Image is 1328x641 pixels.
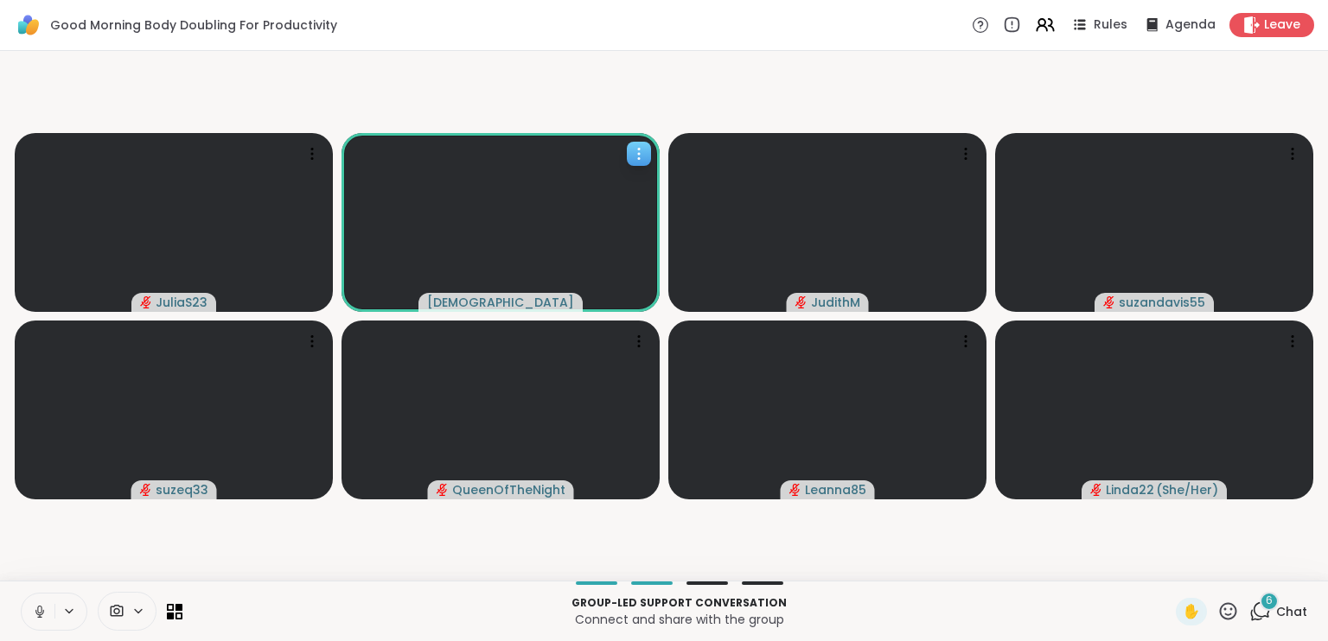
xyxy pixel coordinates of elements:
span: JuliaS23 [156,294,207,311]
span: Chat [1276,603,1307,620]
p: Group-led support conversation [193,595,1165,611]
span: Leanna85 [805,481,866,498]
p: Connect and share with the group [193,611,1165,628]
span: JudithM [811,294,860,311]
span: Linda22 [1106,481,1154,498]
span: audio-muted [789,484,801,496]
img: ShareWell Logomark [14,10,43,40]
span: audio-muted [795,296,808,308]
span: ✋ [1183,601,1200,622]
span: suzandavis55 [1119,294,1205,311]
span: [DEMOGRAPHIC_DATA] [427,294,574,311]
span: Rules [1094,16,1127,34]
span: audio-muted [1090,484,1102,496]
span: audio-muted [140,296,152,308]
span: Agenda [1165,16,1216,34]
span: 6 [1266,593,1273,608]
span: Leave [1264,16,1300,34]
span: Good Morning Body Doubling For Productivity [50,16,337,34]
span: audio-muted [1103,296,1115,308]
span: audio-muted [437,484,449,496]
span: suzeq33 [156,481,208,498]
span: audio-muted [140,484,152,496]
span: ( She/Her ) [1156,481,1218,498]
span: QueenOfTheNight [452,481,565,498]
